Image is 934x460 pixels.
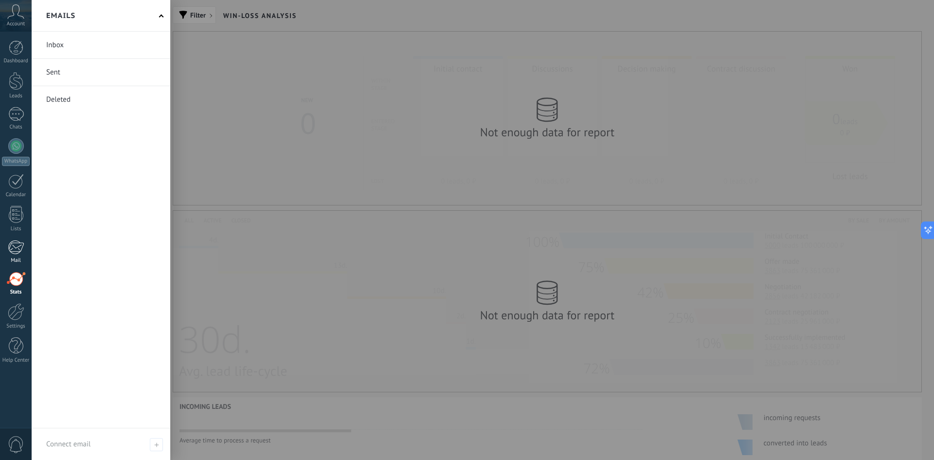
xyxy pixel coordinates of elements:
div: Stats [2,289,30,295]
li: Deleted [32,86,170,113]
span: Account [7,21,25,27]
li: Sent [32,59,170,86]
div: Dashboard [2,58,30,64]
span: Connect email [46,440,90,449]
h2: Emails [46,0,75,31]
li: Inbox [32,32,170,59]
div: Calendar [2,192,30,198]
div: Settings [2,323,30,330]
div: Help Center [2,357,30,364]
div: Mail [2,258,30,264]
div: Lists [2,226,30,232]
span: Connect email [150,438,163,451]
div: Leads [2,93,30,99]
div: Chats [2,124,30,130]
div: WhatsApp [2,157,30,166]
